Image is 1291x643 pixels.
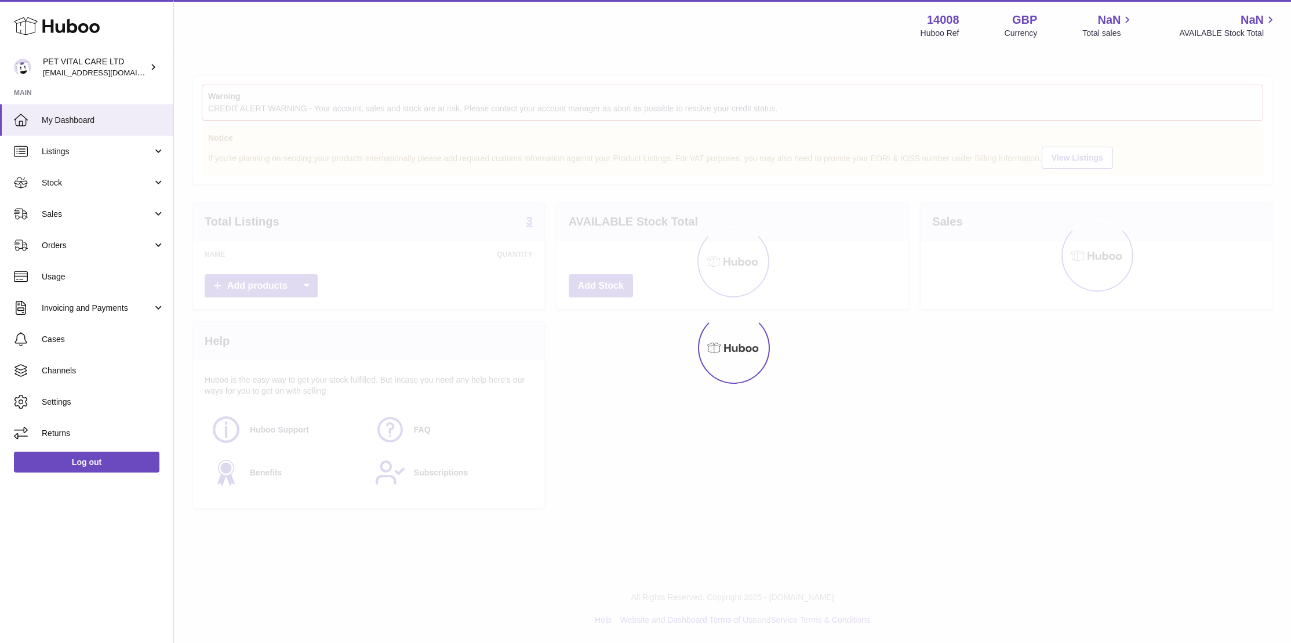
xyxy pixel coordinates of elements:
span: Sales [42,209,152,220]
div: Huboo Ref [921,28,959,39]
span: Channels [42,365,165,376]
a: NaN AVAILABLE Stock Total [1179,12,1277,39]
strong: 14008 [927,12,959,28]
div: PET VITAL CARE LTD [43,56,147,78]
span: [EMAIL_ADDRESS][DOMAIN_NAME] [43,68,170,77]
span: Orders [42,240,152,251]
a: Log out [14,452,159,473]
span: AVAILABLE Stock Total [1179,28,1277,39]
span: NaN [1241,12,1264,28]
span: My Dashboard [42,115,165,126]
span: Returns [42,428,165,439]
span: NaN [1097,12,1121,28]
div: Currency [1005,28,1038,39]
strong: GBP [1012,12,1037,28]
span: Stock [42,177,152,188]
span: Cases [42,334,165,345]
span: Usage [42,271,165,282]
span: Listings [42,146,152,157]
a: NaN Total sales [1082,12,1134,39]
span: Total sales [1082,28,1134,39]
span: Invoicing and Payments [42,303,152,314]
img: petvitalcare@gmail.com [14,59,31,76]
span: Settings [42,397,165,408]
